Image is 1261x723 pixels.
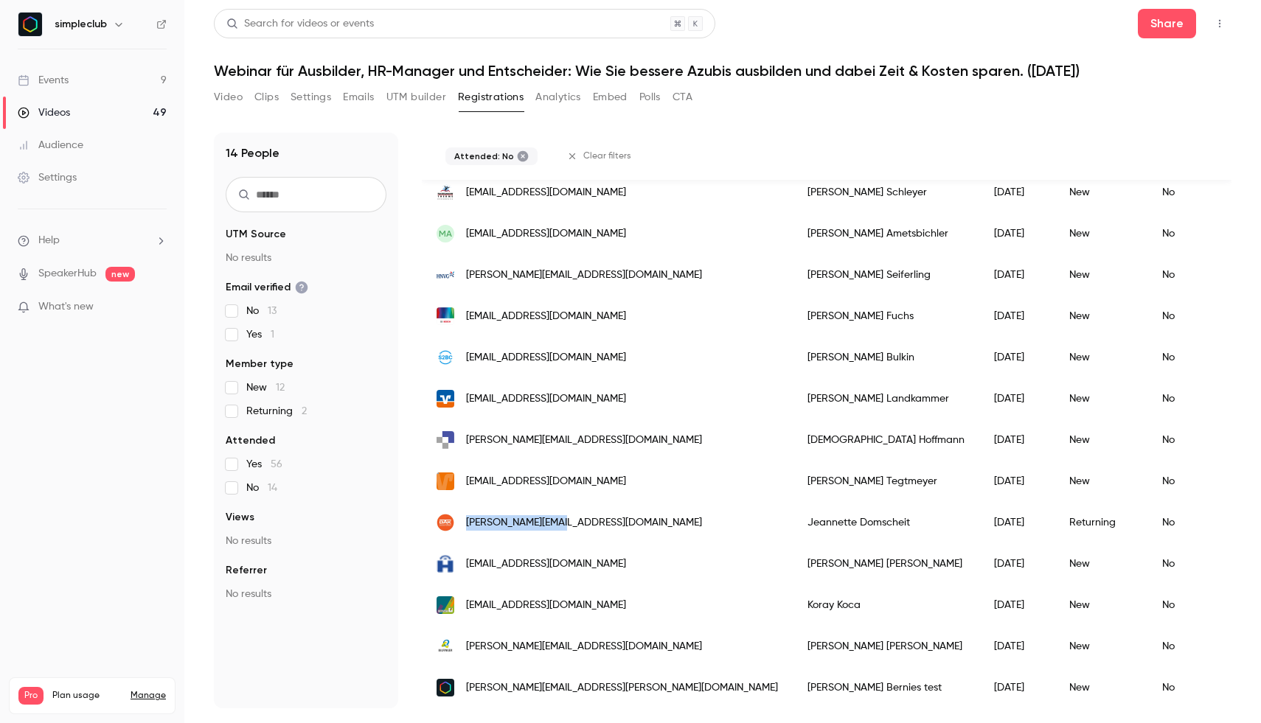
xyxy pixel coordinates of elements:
[1055,461,1147,502] div: New
[38,299,94,315] span: What's new
[793,419,979,461] div: [DEMOGRAPHIC_DATA] Hoffmann
[466,391,626,407] span: [EMAIL_ADDRESS][DOMAIN_NAME]
[38,233,60,248] span: Help
[979,584,1055,626] div: [DATE]
[793,584,979,626] div: Koray Koca
[343,85,374,109] button: Emails
[793,213,979,254] div: [PERSON_NAME] Ametsbichler
[454,150,514,162] span: Attended: No
[583,150,631,162] span: Clear filters
[437,307,454,325] img: at.bosch.com
[1147,419,1222,461] div: No
[979,213,1055,254] div: [DATE]
[1147,337,1222,378] div: No
[793,254,979,296] div: [PERSON_NAME] Seiferling
[18,105,70,120] div: Videos
[386,85,446,109] button: UTM builder
[466,598,626,613] span: [EMAIL_ADDRESS][DOMAIN_NAME]
[793,461,979,502] div: [PERSON_NAME] Tegtmeyer
[271,459,282,469] span: 56
[271,329,274,340] span: 1
[1147,626,1222,667] div: No
[268,483,277,493] span: 14
[226,280,308,295] span: Email verified
[226,563,267,578] span: Referrer
[437,349,454,366] img: s2bconnected.com
[1055,378,1147,419] div: New
[226,534,386,548] p: No results
[437,514,454,531] img: dak.de
[979,461,1055,502] div: [DATE]
[131,690,166,702] a: Manage
[1138,9,1196,38] button: Share
[437,390,454,408] img: vrbank-ellwangen.de
[1055,254,1147,296] div: New
[979,296,1055,337] div: [DATE]
[979,254,1055,296] div: [DATE]
[593,85,628,109] button: Embed
[1055,543,1147,584] div: New
[226,227,286,242] span: UTM Source
[246,380,285,395] span: New
[18,138,83,153] div: Audience
[793,296,979,337] div: [PERSON_NAME] Fuchs
[1055,667,1147,708] div: New
[226,433,275,448] span: Attended
[437,266,454,284] img: hnvg.de
[535,85,581,109] button: Analytics
[226,227,386,601] section: facet-groups
[466,515,702,531] span: [PERSON_NAME][EMAIL_ADDRESS][DOMAIN_NAME]
[466,226,626,242] span: [EMAIL_ADDRESS][DOMAIN_NAME]
[1055,172,1147,213] div: New
[105,267,135,282] span: new
[793,543,979,584] div: [PERSON_NAME] [PERSON_NAME]
[793,626,979,667] div: [PERSON_NAME] [PERSON_NAME]
[673,85,692,109] button: CTA
[466,433,702,448] span: [PERSON_NAME][EMAIL_ADDRESS][DOMAIN_NAME]
[466,185,626,200] span: [EMAIL_ADDRESS][DOMAIN_NAME]
[55,17,107,32] h6: simpleclub
[214,85,243,109] button: Video
[793,378,979,419] div: [PERSON_NAME] Landkammer
[246,327,274,342] span: Yes
[437,184,454,201] img: fackelmanntherme.de
[466,474,626,489] span: [EMAIL_ADDRESS][DOMAIN_NAME]
[246,457,282,472] span: Yes
[1147,172,1222,213] div: No
[561,144,640,168] button: Clear filters
[793,667,979,708] div: [PERSON_NAME] Bernies test
[458,85,524,109] button: Registrations
[466,639,702,654] span: [PERSON_NAME][EMAIL_ADDRESS][DOMAIN_NAME]
[291,85,331,109] button: Settings
[246,404,307,419] span: Returning
[439,227,452,240] span: MA
[1055,502,1147,543] div: Returning
[793,172,979,213] div: [PERSON_NAME] Schleyer
[979,502,1055,543] div: [DATE]
[226,510,254,525] span: Views
[1147,584,1222,626] div: No
[18,170,77,185] div: Settings
[793,502,979,543] div: Jeannette Domscheit
[466,556,626,572] span: [EMAIL_ADDRESS][DOMAIN_NAME]
[276,383,285,393] span: 12
[1147,543,1222,584] div: No
[466,309,626,324] span: [EMAIL_ADDRESS][DOMAIN_NAME]
[1147,213,1222,254] div: No
[437,431,454,449] img: bfw-schoemberg.de
[1208,12,1232,35] button: Top Bar Actions
[437,472,454,490] img: vbsila.de
[517,150,529,162] button: Remove "Did not attend" from selected filters
[1055,626,1147,667] div: New
[979,543,1055,584] div: [DATE]
[149,301,167,314] iframe: Noticeable Trigger
[226,144,279,162] h1: 14 People
[1055,419,1147,461] div: New
[437,596,454,614] img: r-biopharm.de
[246,481,277,495] span: No
[38,266,97,282] a: SpeakerHub
[302,406,307,416] span: 2
[214,62,1232,80] h1: Webinar für Ausbilder, HR-Manager und Entscheider: Wie Sie bessere Azubis ausbilden und dabei Zei...
[466,350,626,366] span: [EMAIL_ADDRESS][DOMAIN_NAME]
[979,172,1055,213] div: [DATE]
